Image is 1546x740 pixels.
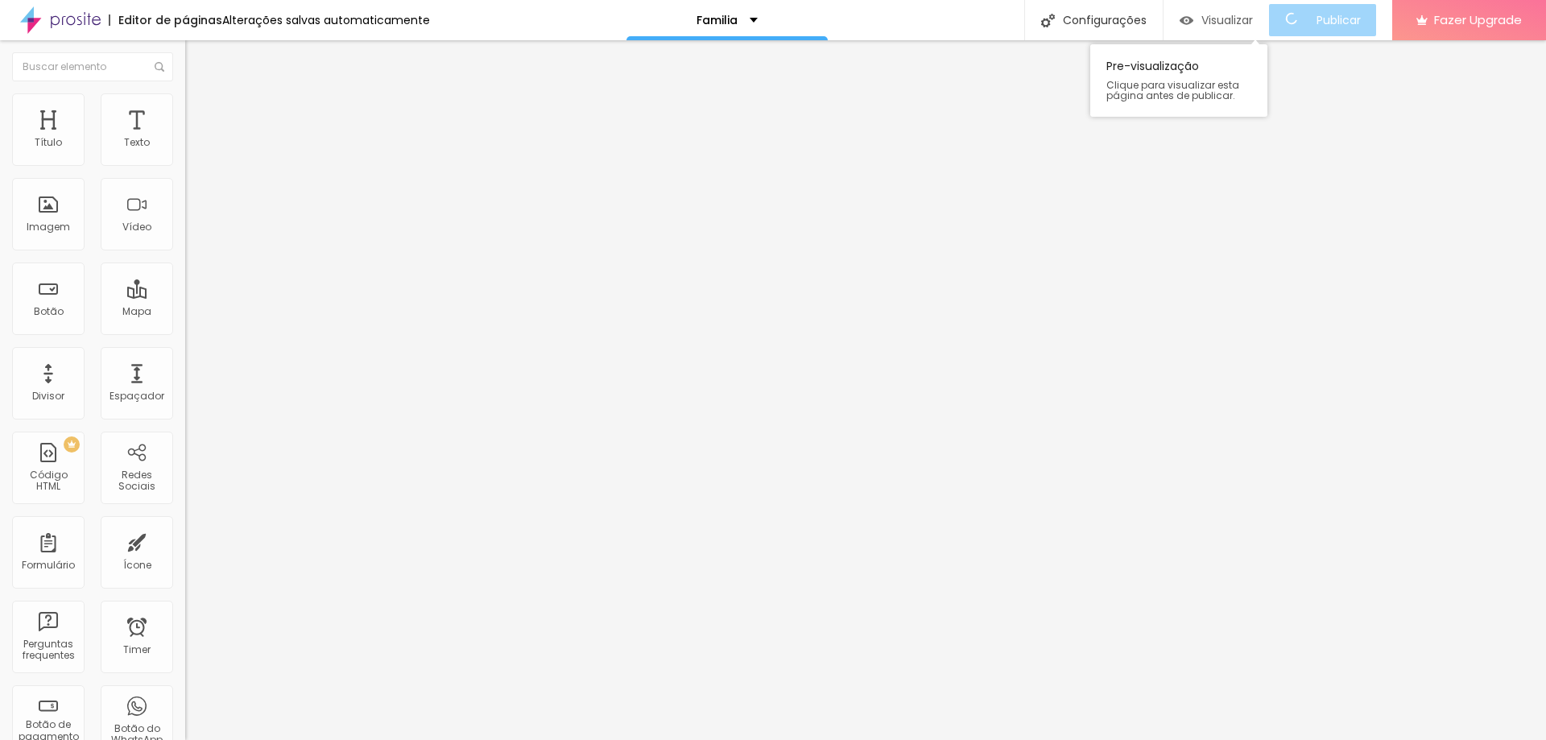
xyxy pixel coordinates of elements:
div: Botão [34,306,64,317]
div: Pre-visualização [1090,44,1267,117]
span: Publicar [1317,14,1361,27]
div: Alterações salvas automaticamente [222,14,430,26]
span: Fazer Upgrade [1434,13,1522,27]
div: Perguntas frequentes [16,639,80,662]
div: Timer [123,644,151,655]
div: Imagem [27,221,70,233]
div: Texto [124,137,150,148]
img: Icone [1041,14,1055,27]
button: Visualizar [1164,4,1269,36]
div: Mapa [122,306,151,317]
div: Vídeo [122,221,151,233]
iframe: Editor [185,40,1546,740]
div: Divisor [32,391,64,402]
div: Editor de páginas [109,14,222,26]
span: Clique para visualizar esta página antes de publicar. [1106,80,1251,101]
img: Icone [155,62,164,72]
input: Buscar elemento [12,52,173,81]
p: Familia [697,14,738,26]
div: Título [35,137,62,148]
img: view-1.svg [1180,14,1193,27]
div: Código HTML [16,469,80,493]
div: Ícone [123,560,151,571]
div: Formulário [22,560,75,571]
span: Visualizar [1201,14,1253,27]
button: Publicar [1269,4,1376,36]
div: Espaçador [110,391,164,402]
div: Redes Sociais [105,469,168,493]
